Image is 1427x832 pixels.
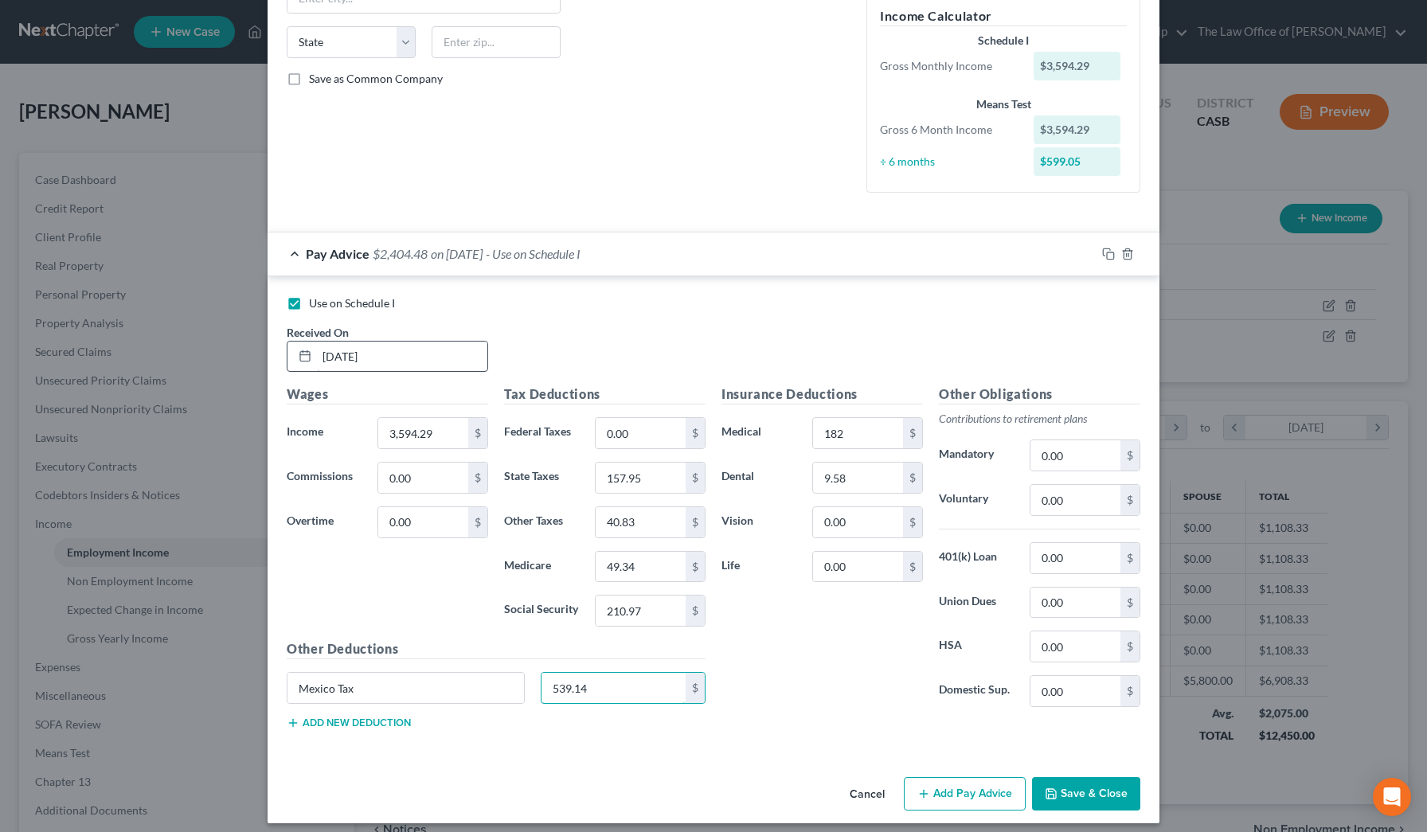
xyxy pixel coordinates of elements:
[279,506,369,538] label: Overtime
[939,411,1140,427] p: Contributions to retirement plans
[713,462,804,494] label: Dental
[880,6,1127,26] h5: Income Calculator
[378,418,468,448] input: 0.00
[686,418,705,448] div: $
[309,72,443,85] span: Save as Common Company
[1120,543,1140,573] div: $
[1120,631,1140,662] div: $
[596,463,686,493] input: 0.00
[931,542,1022,574] label: 401(k) Loan
[1030,543,1120,573] input: 0.00
[872,58,1026,74] div: Gross Monthly Income
[287,326,349,339] span: Received On
[468,507,487,537] div: $
[813,507,903,537] input: 0.00
[721,385,923,404] h5: Insurance Deductions
[468,418,487,448] div: $
[1034,52,1121,80] div: $3,594.29
[1120,588,1140,618] div: $
[904,777,1026,811] button: Add Pay Advice
[1030,440,1120,471] input: 0.00
[872,154,1026,170] div: ÷ 6 months
[309,296,395,310] span: Use on Schedule I
[813,418,903,448] input: 0.00
[373,246,428,261] span: $2,404.48
[1373,778,1411,816] div: Open Intercom Messenger
[931,675,1022,707] label: Domestic Sup.
[880,96,1127,112] div: Means Test
[541,673,686,703] input: 0.00
[686,552,705,582] div: $
[903,507,922,537] div: $
[279,462,369,494] label: Commissions
[837,779,897,811] button: Cancel
[287,717,411,729] button: Add new deduction
[378,507,468,537] input: 0.00
[486,246,581,261] span: - Use on Schedule I
[287,639,706,659] h5: Other Deductions
[1032,777,1140,811] button: Save & Close
[431,246,483,261] span: on [DATE]
[713,506,804,538] label: Vision
[1030,676,1120,706] input: 0.00
[317,342,487,372] input: MM/DD/YYYY
[504,385,706,404] h5: Tax Deductions
[713,417,804,449] label: Medical
[1120,676,1140,706] div: $
[306,246,369,261] span: Pay Advice
[1120,485,1140,515] div: $
[939,385,1140,404] h5: Other Obligations
[1120,440,1140,471] div: $
[1030,588,1120,618] input: 0.00
[686,463,705,493] div: $
[596,596,686,626] input: 0.00
[596,552,686,582] input: 0.00
[468,463,487,493] div: $
[496,551,587,583] label: Medicare
[903,418,922,448] div: $
[1034,147,1121,176] div: $599.05
[931,587,1022,619] label: Union Dues
[903,552,922,582] div: $
[813,463,903,493] input: 0.00
[1034,115,1121,144] div: $3,594.29
[1030,631,1120,662] input: 0.00
[496,462,587,494] label: State Taxes
[1030,485,1120,515] input: 0.00
[686,596,705,626] div: $
[903,463,922,493] div: $
[880,33,1127,49] div: Schedule I
[287,673,524,703] input: Specify...
[287,424,323,438] span: Income
[686,673,705,703] div: $
[931,439,1022,471] label: Mandatory
[713,551,804,583] label: Life
[931,631,1022,662] label: HSA
[686,507,705,537] div: $
[496,506,587,538] label: Other Taxes
[378,463,468,493] input: 0.00
[496,595,587,627] label: Social Security
[496,417,587,449] label: Federal Taxes
[596,507,686,537] input: 0.00
[872,122,1026,138] div: Gross 6 Month Income
[931,484,1022,516] label: Voluntary
[287,385,488,404] h5: Wages
[432,26,561,58] input: Enter zip...
[813,552,903,582] input: 0.00
[596,418,686,448] input: 0.00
